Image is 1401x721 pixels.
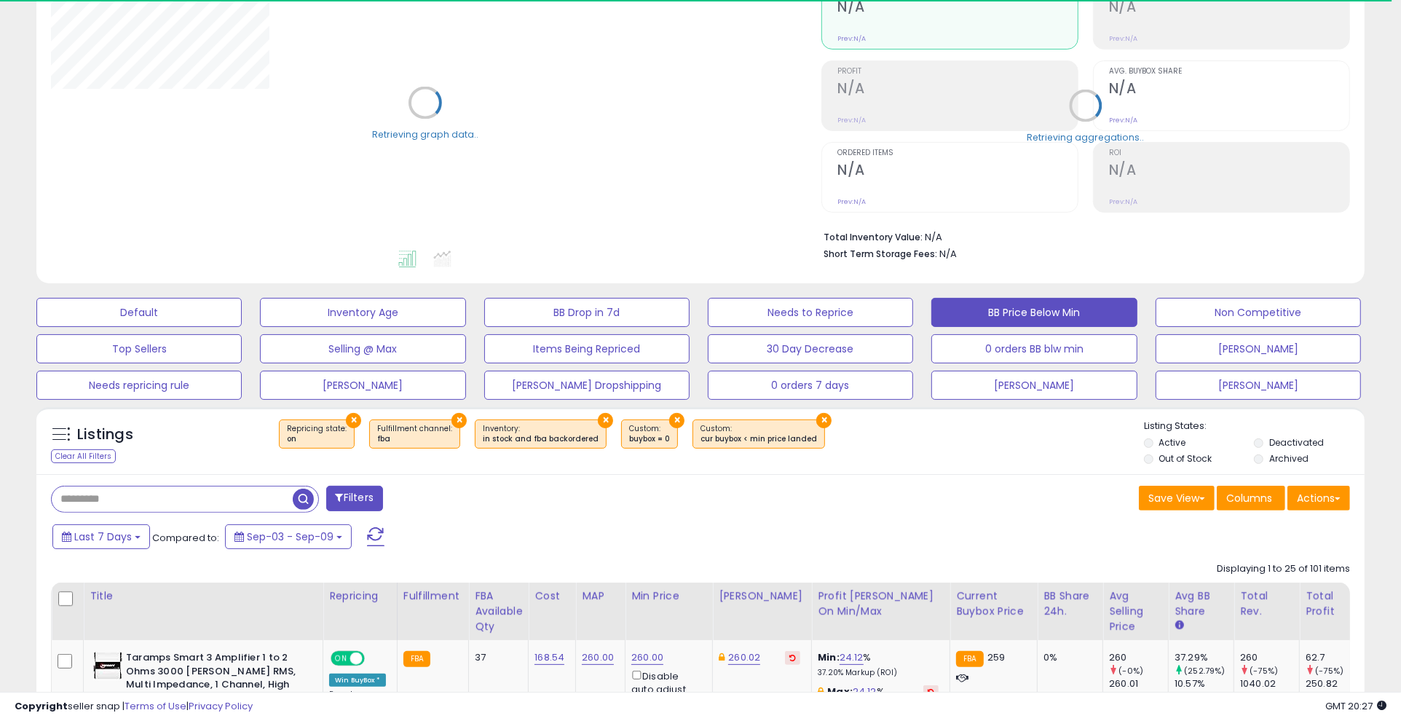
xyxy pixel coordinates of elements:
button: × [669,413,684,428]
a: 168.54 [534,650,564,665]
button: [PERSON_NAME] Dropshipping [484,371,690,400]
h5: Listings [77,425,133,445]
div: in stock and fba backordered [483,434,599,444]
span: Columns [1226,491,1272,505]
small: (252.79%) [1184,665,1225,677]
label: Out of Stock [1159,452,1212,465]
button: Actions [1287,486,1350,511]
button: [PERSON_NAME] [260,371,465,400]
span: Custom: [629,423,670,445]
button: Needs repricing rule [36,371,242,400]
a: 24.12 [840,650,864,665]
div: % [818,651,939,678]
div: FBA Available Qty [475,588,522,634]
span: 259 [987,650,1005,664]
button: BB Drop in 7d [484,298,690,327]
div: Total Profit [1306,588,1359,619]
img: 411CAzK0yKL._SL40_.jpg [93,651,122,680]
div: Retrieving aggregations.. [1027,130,1145,143]
small: FBA [956,651,983,667]
button: 30 Day Decrease [708,334,913,363]
a: 260.00 [582,650,614,665]
div: 260 [1240,651,1299,664]
a: 260.02 [728,650,760,665]
div: Retrieving graph data.. [372,127,478,141]
div: 62.7 [1306,651,1365,664]
small: (-0%) [1118,665,1143,677]
button: Needs to Reprice [708,298,913,327]
small: Avg BB Share. [1175,619,1183,632]
span: Custom: [700,423,817,445]
button: Last 7 Days [52,524,150,549]
div: 0% [1043,651,1092,664]
div: buybox = 0 [629,434,670,444]
button: Items Being Repriced [484,334,690,363]
strong: Copyright [15,699,68,713]
span: Compared to: [152,531,219,545]
button: Non Competitive [1156,298,1361,327]
p: 37.20% Markup (ROI) [818,668,939,678]
button: × [816,413,832,428]
button: × [598,413,613,428]
span: Sep-03 - Sep-09 [247,529,334,544]
th: The percentage added to the cost of goods (COGS) that forms the calculator for Min & Max prices. [812,583,950,640]
div: Total Rev. [1240,588,1293,619]
div: Profit [PERSON_NAME] on Min/Max [818,588,944,619]
button: Selling @ Max [260,334,465,363]
div: on [287,434,347,444]
div: Disable auto adjust min [631,668,701,710]
div: 260 [1109,651,1168,664]
div: MAP [582,588,619,604]
div: Clear All Filters [51,449,116,463]
span: ON [332,653,350,665]
span: Repricing state : [287,423,347,445]
button: Inventory Age [260,298,465,327]
div: Avg Selling Price [1109,588,1162,634]
button: BB Price Below Min [931,298,1137,327]
a: 260.00 [631,650,663,665]
button: × [451,413,467,428]
button: [PERSON_NAME] [1156,334,1361,363]
div: Displaying 1 to 25 of 101 items [1217,562,1350,576]
label: Active [1159,436,1185,449]
span: OFF [363,653,386,665]
button: Sep-03 - Sep-09 [225,524,352,549]
div: Fulfillment [403,588,462,604]
button: Default [36,298,242,327]
a: Terms of Use [125,699,186,713]
div: Avg BB Share [1175,588,1228,619]
span: Inventory : [483,423,599,445]
div: Current Buybox Price [956,588,1031,619]
label: Deactivated [1269,436,1324,449]
button: Columns [1217,486,1285,511]
div: seller snap | | [15,700,253,714]
button: × [346,413,361,428]
button: [PERSON_NAME] [931,371,1137,400]
span: Last 7 Days [74,529,132,544]
div: BB Share 24h. [1043,588,1097,619]
div: Win BuyBox * [329,674,386,687]
button: 0 orders 7 days [708,371,913,400]
small: (-75%) [1315,665,1343,677]
small: FBA [403,651,430,667]
div: fba [377,434,452,444]
span: 2025-09-17 20:27 GMT [1325,699,1386,713]
label: Archived [1269,452,1309,465]
div: Min Price [631,588,706,604]
button: [PERSON_NAME] [1156,371,1361,400]
button: 0 orders BB blw min [931,334,1137,363]
div: Title [90,588,317,604]
small: (-75%) [1250,665,1278,677]
div: cur buybox < min price landed [700,434,817,444]
b: Min: [818,650,840,664]
div: 37 [475,651,517,664]
span: Fulfillment channel : [377,423,452,445]
p: Listing States: [1144,419,1365,433]
button: Top Sellers [36,334,242,363]
div: Repricing [329,588,391,604]
button: Save View [1139,486,1215,511]
div: Cost [534,588,569,604]
button: Filters [326,486,383,511]
a: Privacy Policy [189,699,253,713]
div: [PERSON_NAME] [719,588,805,604]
